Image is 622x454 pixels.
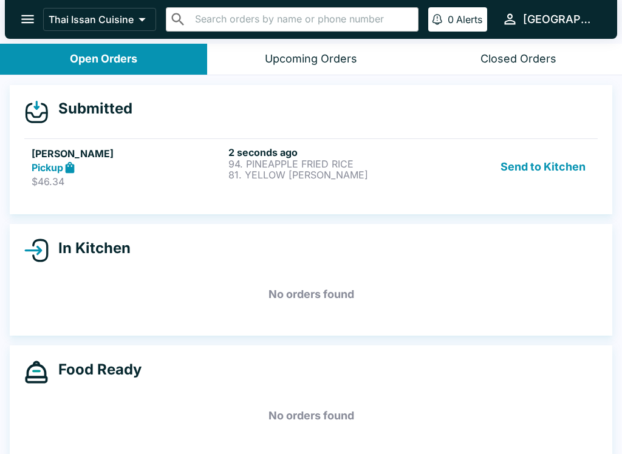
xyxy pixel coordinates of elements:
h4: In Kitchen [49,239,131,257]
h4: Submitted [49,100,132,118]
button: Send to Kitchen [496,146,590,188]
strong: Pickup [32,161,63,174]
div: [GEOGRAPHIC_DATA] [523,12,598,27]
div: Upcoming Orders [265,52,357,66]
p: 81. YELLOW [PERSON_NAME] [228,169,420,180]
p: $46.34 [32,175,224,188]
p: 94. PINEAPPLE FRIED RICE [228,158,420,169]
button: Thai Issan Cuisine [43,8,156,31]
p: Alerts [456,13,482,25]
p: 0 [448,13,454,25]
h5: [PERSON_NAME] [32,146,224,161]
h6: 2 seconds ago [228,146,420,158]
h5: No orders found [24,394,598,438]
a: [PERSON_NAME]Pickup$46.342 seconds ago94. PINEAPPLE FRIED RICE81. YELLOW [PERSON_NAME]Send to Kit... [24,138,598,195]
h5: No orders found [24,273,598,316]
div: Open Orders [70,52,137,66]
p: Thai Issan Cuisine [49,13,134,25]
div: Closed Orders [480,52,556,66]
h4: Food Ready [49,361,142,379]
input: Search orders by name or phone number [191,11,413,28]
button: open drawer [12,4,43,35]
button: [GEOGRAPHIC_DATA] [497,6,603,32]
